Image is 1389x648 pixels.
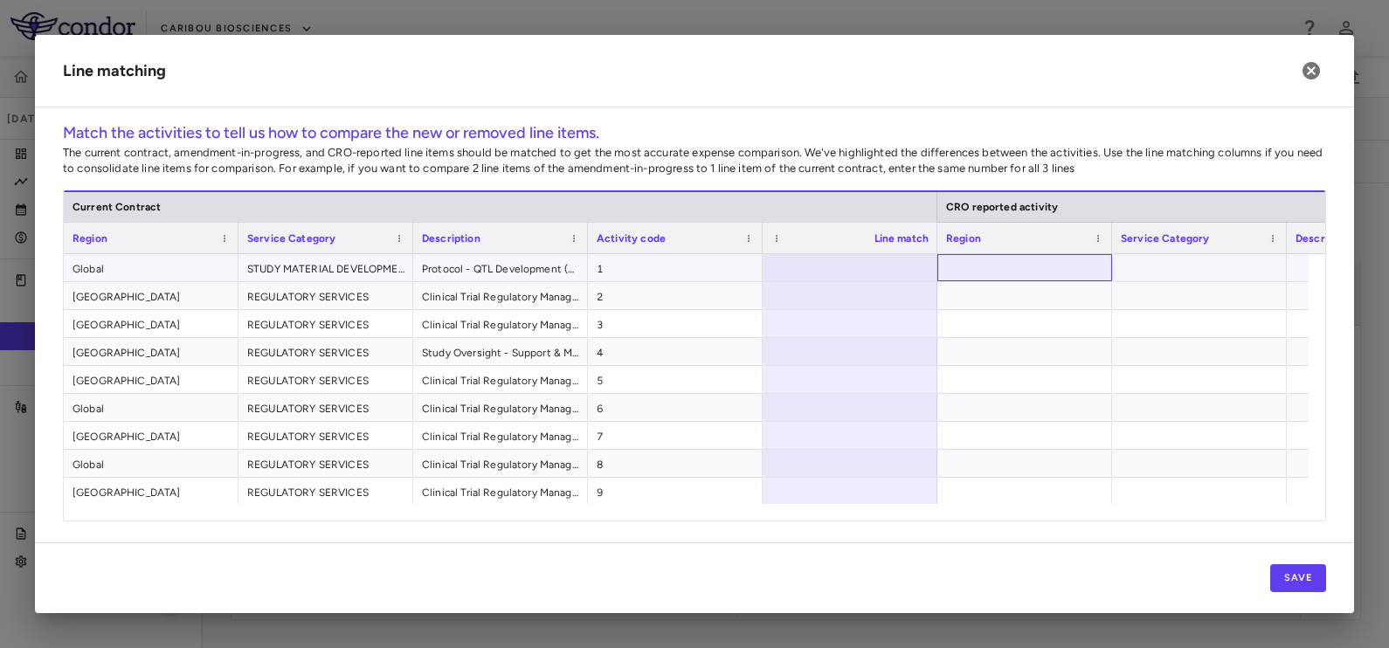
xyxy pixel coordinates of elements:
span: [GEOGRAPHIC_DATA] [73,479,230,507]
span: 9 [597,479,754,507]
span: REGULATORY SERVICES [247,367,404,395]
span: Activity code [597,232,666,245]
span: Clinical Trial Regulatory Management: Prepare Regulatory Management Plan ([GEOGRAPHIC_DATA]) [422,311,579,339]
span: Clinical Trial Regulatory Management: Preparation of Core Submission Package (Project) ([GEOGRAPH... [422,283,579,311]
span: 4 [597,339,754,367]
span: Line match [874,232,929,245]
span: REGULATORY SERVICES [247,283,404,311]
span: Region [946,232,981,245]
span: 3 [597,311,754,339]
span: 5 [597,367,754,395]
span: Description [422,232,480,245]
span: CRO reported activity [946,201,1058,213]
span: Protocol - QTL Development (Global) [422,255,579,283]
span: Region [73,232,107,245]
span: REGULATORY SERVICES [247,339,404,367]
h6: Line matching [63,59,166,83]
span: REGULATORY SERVICES [247,479,404,507]
span: 8 [597,451,754,479]
span: Clinical Trial Regulatory Management: Preparation of substantial amendment ([GEOGRAPHIC_DATA]) [422,479,579,507]
span: STUDY MATERIAL DEVELOPMENT SERVICES [247,255,404,283]
h6: Match the activities to tell us how to compare the new or removed line items. [63,121,1326,145]
span: Clinical Trial Regulatory Management: Preparation of Core Submission Package (ICF Country Level) ... [422,423,579,451]
span: Clinical Trial Regulatory Management: Preparation of a non-substantial amendment or notification ... [422,451,579,479]
span: Global [73,451,230,479]
span: REGULATORY SERVICES [247,451,404,479]
span: [GEOGRAPHIC_DATA] [73,283,230,311]
span: Current Contract [73,201,161,213]
span: [GEOGRAPHIC_DATA] [73,311,230,339]
span: Clinical Trial Regulatory Management: Preparation of Core Submission Package (Country) ([GEOGRAPH... [422,367,579,395]
span: Global [73,255,230,283]
span: 2 [597,283,754,311]
span: Description [1296,232,1354,245]
p: The current contract, amendment-in-progress, and CRO-reported line items should be matched to get... [63,145,1326,176]
span: Service Category [247,232,335,245]
span: REGULATORY SERVICES [247,395,404,423]
span: REGULATORY SERVICES [247,311,404,339]
span: [GEOGRAPHIC_DATA] [73,423,230,451]
span: 6 [597,395,754,423]
span: Clinical Trial Regulatory Management: Preparation of Core Submission Package (ICF Project Level) ... [422,395,579,423]
span: Service Category [1121,232,1209,245]
span: Global [73,395,230,423]
span: [GEOGRAPHIC_DATA] [73,339,230,367]
span: 7 [597,423,754,451]
span: Study Oversight - Support & Maintenance ([GEOGRAPHIC_DATA]) [422,339,579,367]
span: [GEOGRAPHIC_DATA] [73,367,230,395]
span: 1 [597,255,754,283]
button: Save [1270,564,1326,592]
span: REGULATORY SERVICES [247,423,404,451]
